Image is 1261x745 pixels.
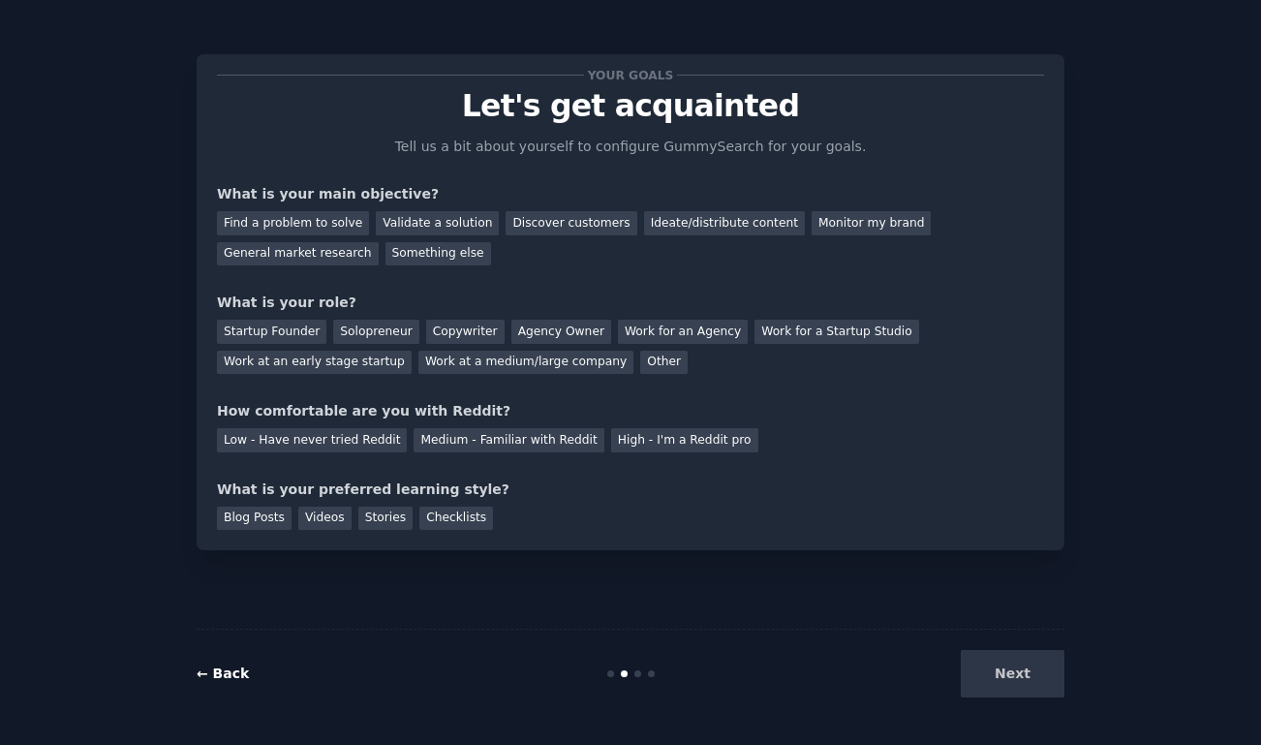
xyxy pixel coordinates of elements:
[217,242,379,266] div: General market research
[298,507,352,531] div: Videos
[418,351,633,375] div: Work at a medium/large company
[611,428,758,452] div: High - I'm a Reddit pro
[419,507,493,531] div: Checklists
[217,320,326,344] div: Startup Founder
[197,666,249,681] a: ← Back
[618,320,748,344] div: Work for an Agency
[426,320,505,344] div: Copywriter
[217,293,1044,313] div: What is your role?
[217,401,1044,421] div: How comfortable are you with Reddit?
[217,480,1044,500] div: What is your preferred learning style?
[217,351,412,375] div: Work at an early stage startup
[644,211,805,235] div: Ideate/distribute content
[217,211,369,235] div: Find a problem to solve
[414,428,603,452] div: Medium - Familiar with Reddit
[358,507,413,531] div: Stories
[333,320,418,344] div: Solopreneur
[217,507,292,531] div: Blog Posts
[376,211,499,235] div: Validate a solution
[640,351,688,375] div: Other
[217,428,407,452] div: Low - Have never tried Reddit
[386,137,875,157] p: Tell us a bit about yourself to configure GummySearch for your goals.
[217,184,1044,204] div: What is your main objective?
[754,320,918,344] div: Work for a Startup Studio
[812,211,931,235] div: Monitor my brand
[584,65,677,85] span: Your goals
[506,211,636,235] div: Discover customers
[511,320,611,344] div: Agency Owner
[385,242,491,266] div: Something else
[217,89,1044,123] p: Let's get acquainted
